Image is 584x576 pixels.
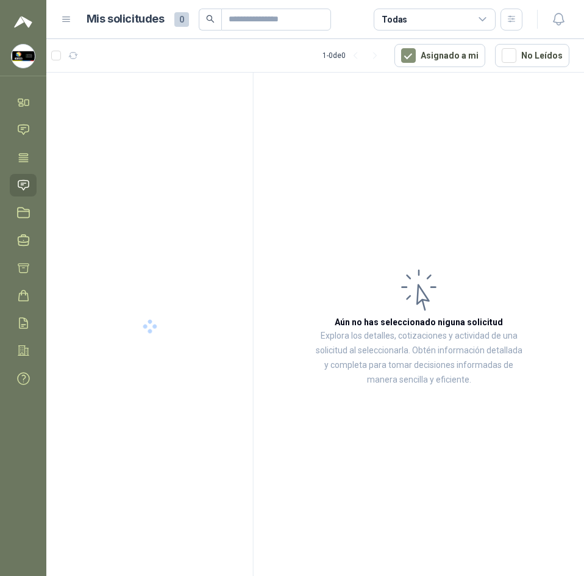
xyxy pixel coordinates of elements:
[12,45,35,68] img: Company Logo
[206,15,215,23] span: search
[394,44,485,67] button: Asignado a mi
[174,12,189,27] span: 0
[322,46,385,65] div: 1 - 0 de 0
[315,329,523,387] p: Explora los detalles, cotizaciones y actividad de una solicitud al seleccionarla. Obtén informaci...
[87,10,165,28] h1: Mis solicitudes
[382,13,407,26] div: Todas
[335,315,503,329] h3: Aún no has seleccionado niguna solicitud
[495,44,569,67] button: No Leídos
[14,15,32,29] img: Logo peakr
